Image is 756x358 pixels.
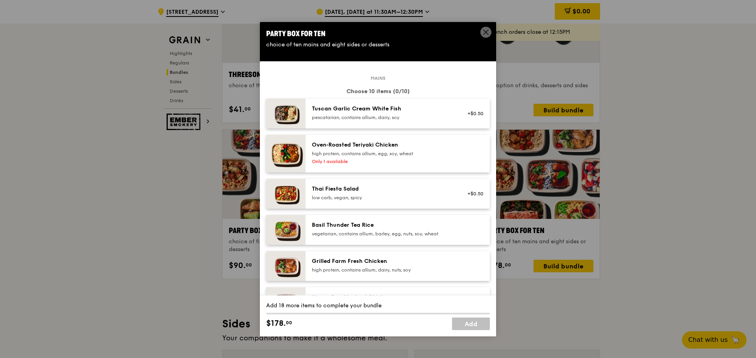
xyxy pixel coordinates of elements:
[266,99,306,129] img: daily_normal_Tuscan_Garlic_Cream_White_Fish__Horizontal_.jpg
[312,294,453,301] div: Honey Duo Mustard Chicken
[312,105,453,113] div: Tuscan Garlic Cream White Fish
[266,88,490,95] div: Choose 10 items (0/10)
[266,302,490,310] div: Add 18 more items to complete your bundle
[266,287,306,317] img: daily_normal_Honey_Duo_Mustard_Chicken__Horizontal_.jpg
[266,41,490,49] div: choice of ten mains and eight sides or desserts
[286,319,292,326] span: 00
[266,215,306,245] img: daily_normal_HORZ-Basil-Thunder-Tea-Rice.jpg
[312,158,453,165] div: Only 1 available
[266,28,490,39] div: Party Box for Ten
[367,75,389,81] span: Mains
[312,151,453,157] div: high protein, contains allium, egg, soy, wheat
[266,179,306,209] img: daily_normal_Thai_Fiesta_Salad__Horizontal_.jpg
[463,110,484,117] div: +$0.50
[312,231,453,237] div: vegetarian, contains allium, barley, egg, nuts, soy, wheat
[266,318,286,329] span: $178.
[312,257,453,265] div: Grilled Farm Fresh Chicken
[312,267,453,273] div: high protein, contains allium, dairy, nuts, soy
[312,221,453,229] div: Basil Thunder Tea Rice
[312,185,453,193] div: Thai Fiesta Salad
[463,191,484,197] div: +$0.50
[452,318,490,330] a: Add
[312,114,453,121] div: pescatarian, contains allium, dairy, soy
[266,135,306,173] img: daily_normal_Oven-Roasted_Teriyaki_Chicken__Horizontal_.jpg
[266,251,306,281] img: daily_normal_HORZ-Grilled-Farm-Fresh-Chicken.jpg
[312,141,453,149] div: Oven‑Roasted Teriyaki Chicken
[312,195,453,201] div: low carb, vegan, spicy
